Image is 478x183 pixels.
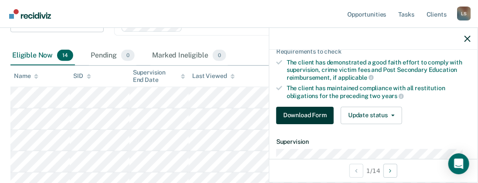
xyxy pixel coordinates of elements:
button: Profile dropdown button [457,7,471,20]
a: Navigate to form link [276,107,337,124]
span: 0 [213,50,226,61]
div: Requirements to check [276,48,471,55]
div: 1 / 14 [269,159,478,182]
div: Open Intercom Messenger [448,153,469,174]
span: 0 [121,50,135,61]
div: Name [14,72,38,80]
span: 14 [57,50,73,61]
div: Marked Ineligible [150,46,228,65]
div: L S [457,7,471,20]
div: Eligible Now [10,46,75,65]
div: Pending [89,46,136,65]
span: years [382,92,404,99]
div: The client has demonstrated a good faith effort to comply with supervision, crime victim fees and... [287,59,471,81]
div: Supervision End Date [133,69,185,84]
button: Previous Opportunity [349,164,363,178]
div: Last Viewed [192,72,234,80]
button: Download Form [276,107,334,124]
div: The client has maintained compliance with all restitution obligations for the preceding two [287,85,471,99]
img: Recidiviz [9,9,51,19]
dt: Supervision [276,138,471,146]
div: SID [73,72,91,80]
span: applicable [339,74,374,81]
button: Update status [341,107,402,124]
button: Next Opportunity [383,164,397,178]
